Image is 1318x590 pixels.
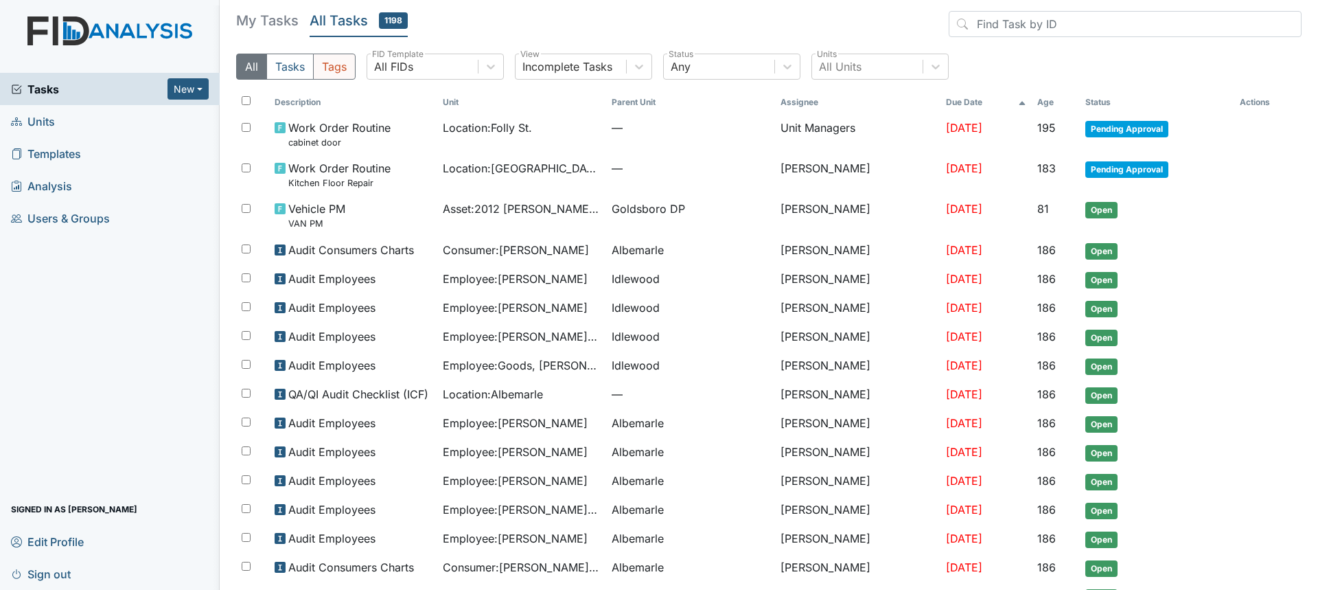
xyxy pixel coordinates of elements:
[11,175,72,196] span: Analysis
[946,121,982,135] span: [DATE]
[1085,474,1118,490] span: Open
[288,415,375,431] span: Audit Employees
[443,444,588,460] span: Employee : [PERSON_NAME]
[1085,560,1118,577] span: Open
[266,54,314,80] button: Tasks
[269,91,438,114] th: Toggle SortBy
[775,438,940,467] td: [PERSON_NAME]
[1037,121,1056,135] span: 195
[1085,532,1118,548] span: Open
[1085,202,1118,218] span: Open
[310,11,408,30] h5: All Tasks
[1234,91,1302,114] th: Actions
[775,381,940,409] td: [PERSON_NAME]
[288,357,375,374] span: Audit Employees
[1085,161,1168,178] span: Pending Approval
[374,58,413,75] div: All FIDs
[946,560,982,574] span: [DATE]
[522,58,612,75] div: Incomplete Tasks
[288,201,345,230] span: Vehicle PM VAN PM
[949,11,1302,37] input: Find Task by ID
[946,272,982,286] span: [DATE]
[1037,503,1056,517] span: 186
[1037,445,1056,459] span: 186
[1080,91,1234,114] th: Toggle SortBy
[288,242,414,258] span: Audit Consumers Charts
[1085,330,1118,346] span: Open
[606,91,775,114] th: Toggle SortBy
[946,474,982,488] span: [DATE]
[313,54,356,80] button: Tags
[1085,272,1118,288] span: Open
[612,160,770,177] span: —
[612,242,664,258] span: Albemarle
[437,91,606,114] th: Toggle SortBy
[946,243,982,257] span: [DATE]
[946,503,982,517] span: [DATE]
[1037,272,1056,286] span: 186
[1037,532,1056,545] span: 186
[288,530,375,547] span: Audit Employees
[443,530,588,547] span: Employee : [PERSON_NAME]
[288,501,375,518] span: Audit Employees
[236,11,299,30] h5: My Tasks
[946,330,982,343] span: [DATE]
[443,501,601,518] span: Employee : [PERSON_NAME], JoVoughtnie
[242,96,251,105] input: Toggle All Rows Selected
[443,242,589,258] span: Consumer : [PERSON_NAME]
[1085,445,1118,462] span: Open
[775,236,940,265] td: [PERSON_NAME]
[946,359,982,372] span: [DATE]
[612,299,660,316] span: Idlewood
[11,531,84,552] span: Edit Profile
[443,559,601,576] span: Consumer : [PERSON_NAME][GEOGRAPHIC_DATA]
[288,217,345,230] small: VAN PM
[288,160,391,190] span: Work Order Routine Kitchen Floor Repair
[443,386,543,402] span: Location : Albemarle
[443,120,532,136] span: Location : Folly St.
[775,409,940,438] td: [PERSON_NAME]
[946,202,982,216] span: [DATE]
[443,415,588,431] span: Employee : [PERSON_NAME]
[1037,560,1056,574] span: 186
[1085,503,1118,519] span: Open
[612,501,664,518] span: Albemarle
[775,91,940,114] th: Assignee
[1085,121,1168,137] span: Pending Approval
[11,143,81,164] span: Templates
[236,54,267,80] button: All
[612,357,660,374] span: Idlewood
[443,473,588,489] span: Employee : [PERSON_NAME]
[612,386,770,402] span: —
[288,473,375,489] span: Audit Employees
[1032,91,1080,114] th: Toggle SortBy
[11,81,167,98] span: Tasks
[11,499,137,520] span: Signed in as [PERSON_NAME]
[1037,474,1056,488] span: 186
[946,532,982,545] span: [DATE]
[612,559,664,576] span: Albemarle
[940,91,1032,114] th: Toggle SortBy
[775,294,940,323] td: [PERSON_NAME]
[1037,243,1056,257] span: 186
[612,444,664,460] span: Albemarle
[946,445,982,459] span: [DATE]
[1037,301,1056,315] span: 186
[612,473,664,489] span: Albemarle
[612,201,685,217] span: Goldsboro DP
[775,352,940,381] td: [PERSON_NAME]
[379,12,408,29] span: 1198
[612,530,664,547] span: Albemarle
[11,207,110,229] span: Users & Groups
[612,328,660,345] span: Idlewood
[11,563,71,585] span: Sign out
[443,201,601,217] span: Asset : 2012 [PERSON_NAME] 07541
[443,357,601,374] span: Employee : Goods, [PERSON_NAME]
[1085,243,1118,260] span: Open
[443,160,601,177] span: Location : [GEOGRAPHIC_DATA]
[775,496,940,525] td: [PERSON_NAME]
[775,155,940,195] td: [PERSON_NAME]
[1085,301,1118,317] span: Open
[775,525,940,554] td: [PERSON_NAME]
[443,299,588,316] span: Employee : [PERSON_NAME]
